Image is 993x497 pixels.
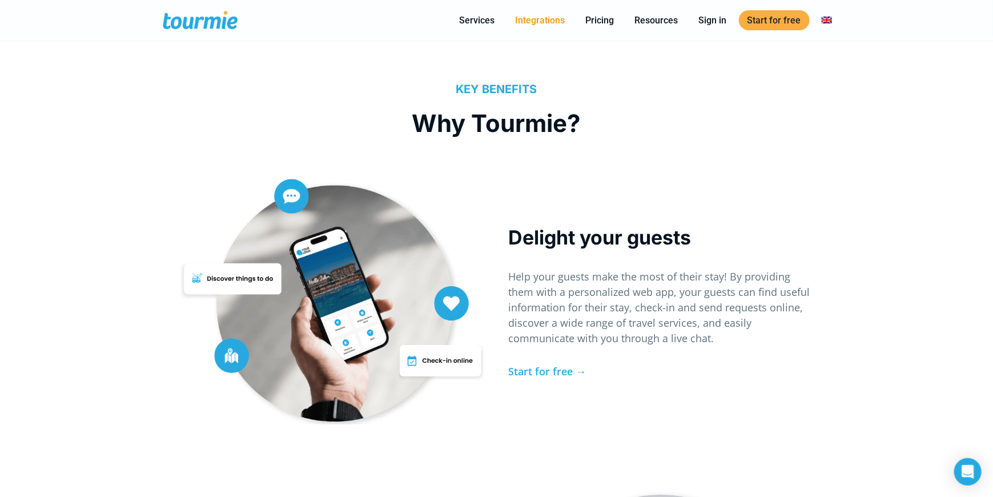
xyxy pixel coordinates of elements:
[954,458,982,486] div: Open Intercom Messenger
[626,13,687,27] a: Resources
[412,109,581,138] span: Why Tourmie?
[690,13,735,27] a: Sign in
[577,13,623,27] a: Pricing
[451,13,504,27] a: Services
[163,82,831,97] h5: KEY BENEFITS
[507,13,574,27] a: Integrations
[509,269,813,346] p: Help your guests make the most of their stay! By providing them with a personalized web app, your...
[509,364,586,378] a: Start for free →
[813,13,841,27] a: Switch to
[739,10,810,30] a: Start for free
[509,225,813,250] p: Delight your guests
